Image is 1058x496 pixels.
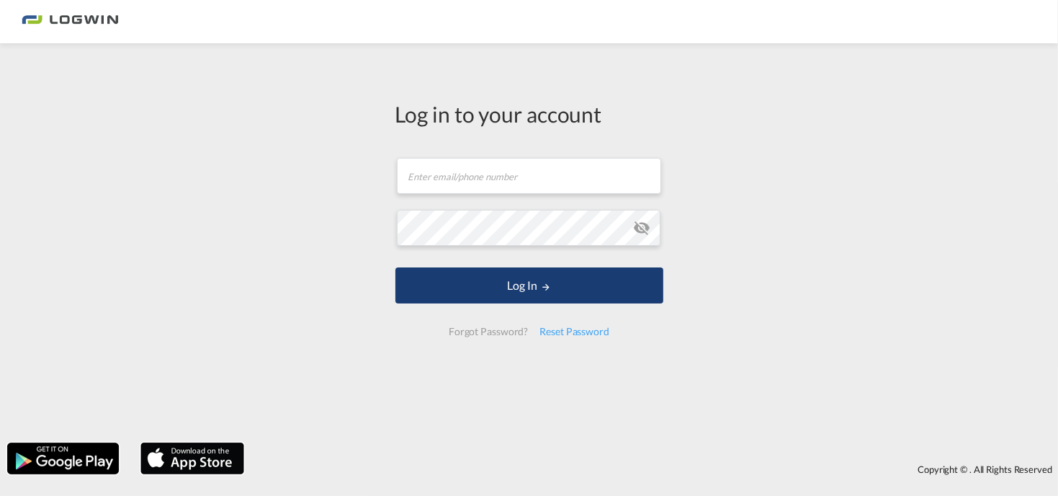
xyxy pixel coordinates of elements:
img: bc73a0e0d8c111efacd525e4c8ad7d32.png [22,6,119,38]
img: google.png [6,441,120,476]
div: Copyright © . All Rights Reserved [251,457,1058,482]
img: apple.png [139,441,246,476]
button: LOGIN [395,267,663,304]
div: Reset Password [534,319,615,345]
md-icon: icon-eye-off [633,219,650,236]
div: Log in to your account [395,99,663,129]
input: Enter email/phone number [397,158,661,194]
div: Forgot Password? [443,319,534,345]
